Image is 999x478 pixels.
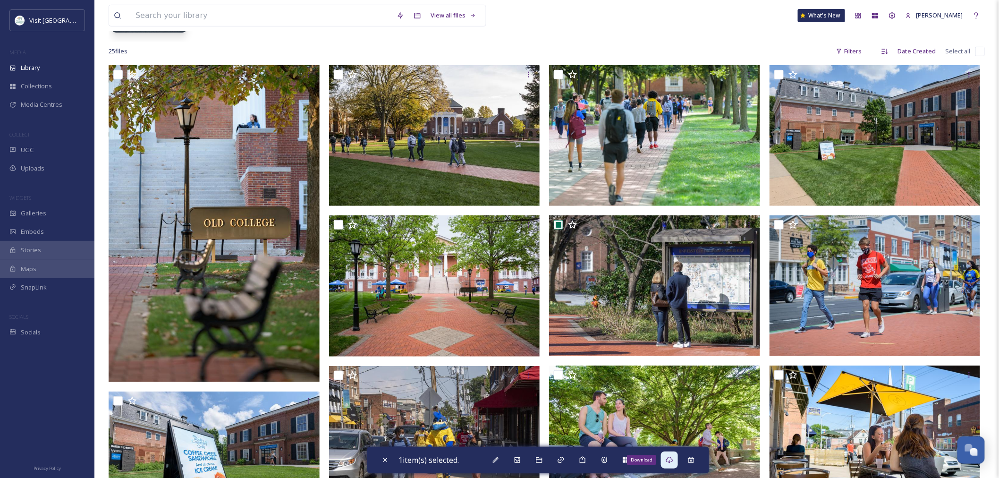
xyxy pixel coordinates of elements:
[9,194,31,201] span: WIDGETS
[34,462,61,473] a: Privacy Policy
[21,328,41,337] span: Socials
[549,65,760,206] img: Athletics-Blue_Hen_Fridays-EK-090321-045.jpg
[15,16,25,25] img: download%20%281%29.jpeg
[9,49,26,56] span: MEDIA
[21,145,34,154] span: UGC
[21,227,44,236] span: Embeds
[831,42,867,60] div: Filters
[627,455,656,465] div: Download
[916,11,963,19] span: [PERSON_NAME]
[329,215,540,357] img: Student_Life-OTP-Light_The_Way-050321-002.jpg
[109,65,320,382] img: Campus-Fall-111021-072.jpg
[21,265,36,273] span: Maps
[946,47,971,56] span: Select all
[21,164,44,173] span: Uploads
[9,313,28,320] span: SOCIALS
[770,215,981,356] img: OCM-Protect_the_Flock-YoUDee_Students-EK-081020-029.jpg
[329,65,540,206] img: Campus_Beauty-Fall_North_Green-110521_029.JPG
[21,283,47,292] span: SnapLink
[21,82,52,91] span: Collections
[901,6,968,25] a: [PERSON_NAME]
[34,465,61,471] span: Privacy Policy
[770,65,981,206] img: CANR-UDairy_Creamery_Cafe-Opening_Day-062121-018.jpg
[957,436,985,464] button: Open Chat
[893,42,941,60] div: Date Created
[21,246,41,255] span: Stories
[9,131,30,138] span: COLLECT
[21,209,46,218] span: Galleries
[131,5,392,26] input: Search your library
[109,47,127,56] span: 25 file s
[798,9,845,22] a: What's New
[426,6,481,25] a: View all files
[21,100,62,109] span: Media Centres
[398,455,459,465] span: 1 item(s) selected.
[21,63,40,72] span: Library
[549,215,760,356] img: Campus-Spring-032921-026.jpg
[29,16,102,25] span: Visit [GEOGRAPHIC_DATA]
